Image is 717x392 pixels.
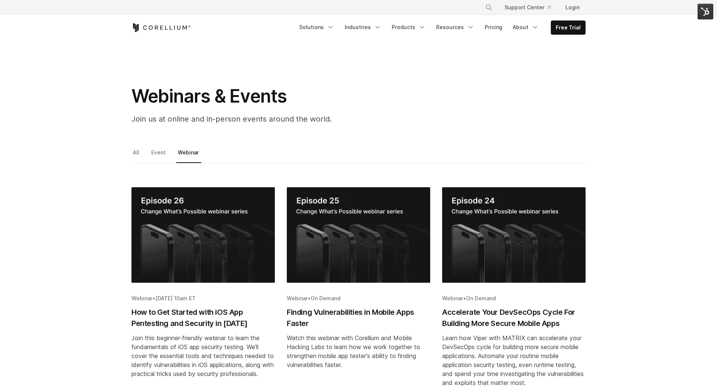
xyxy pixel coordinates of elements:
img: Finding Vulnerabilities in Mobile Apps Faster [287,187,430,283]
a: Login [559,1,586,14]
a: Free Trial [551,21,585,34]
div: • [131,295,275,302]
div: Watch this webinar with Corellium and Mobile Hacking Labs to learn how we work together to streng... [287,333,430,369]
a: Support Center [499,1,556,14]
a: Resources [432,21,479,34]
a: Corellium Home [131,23,191,32]
h2: Finding Vulnerabilities in Mobile Apps Faster [287,307,430,329]
a: All [131,147,142,163]
a: Webinar [176,147,201,163]
span: Webinar [131,295,152,301]
div: Navigation Menu [295,21,586,35]
div: Navigation Menu [476,1,586,14]
img: HubSpot Tools Menu Toggle [698,4,713,19]
img: How to Get Started with iOS App Pentesting and Security in 2025 [131,187,275,283]
p: Join us at online and in-person events around the world. [131,113,430,125]
h2: How to Get Started with iOS App Pentesting and Security in [DATE] [131,307,275,329]
div: • [287,295,430,302]
a: Products [387,21,430,34]
span: On Demand [466,295,496,301]
a: Industries [340,21,386,34]
span: Webinar [442,295,463,301]
a: Pricing [480,21,507,34]
span: Webinar [287,295,308,301]
a: Event [150,147,168,163]
h1: Webinars & Events [131,85,430,107]
h2: Accelerate Your DevSecOps Cycle For Building More Secure Mobile Apps [442,307,586,329]
span: On Demand [311,295,341,301]
div: Learn how Viper with MATRIX can accelerate your DevSecOps cycle for building more secure mobile a... [442,333,586,387]
div: Join this beginner-friendly webinar to learn the fundamentals of iOS app security testing. We'll ... [131,333,275,378]
a: Solutions [295,21,339,34]
img: Accelerate Your DevSecOps Cycle For Building More Secure Mobile Apps [442,187,586,283]
span: [DATE] 10am ET [155,295,196,301]
button: Search [482,1,496,14]
a: About [508,21,543,34]
div: • [442,295,586,302]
